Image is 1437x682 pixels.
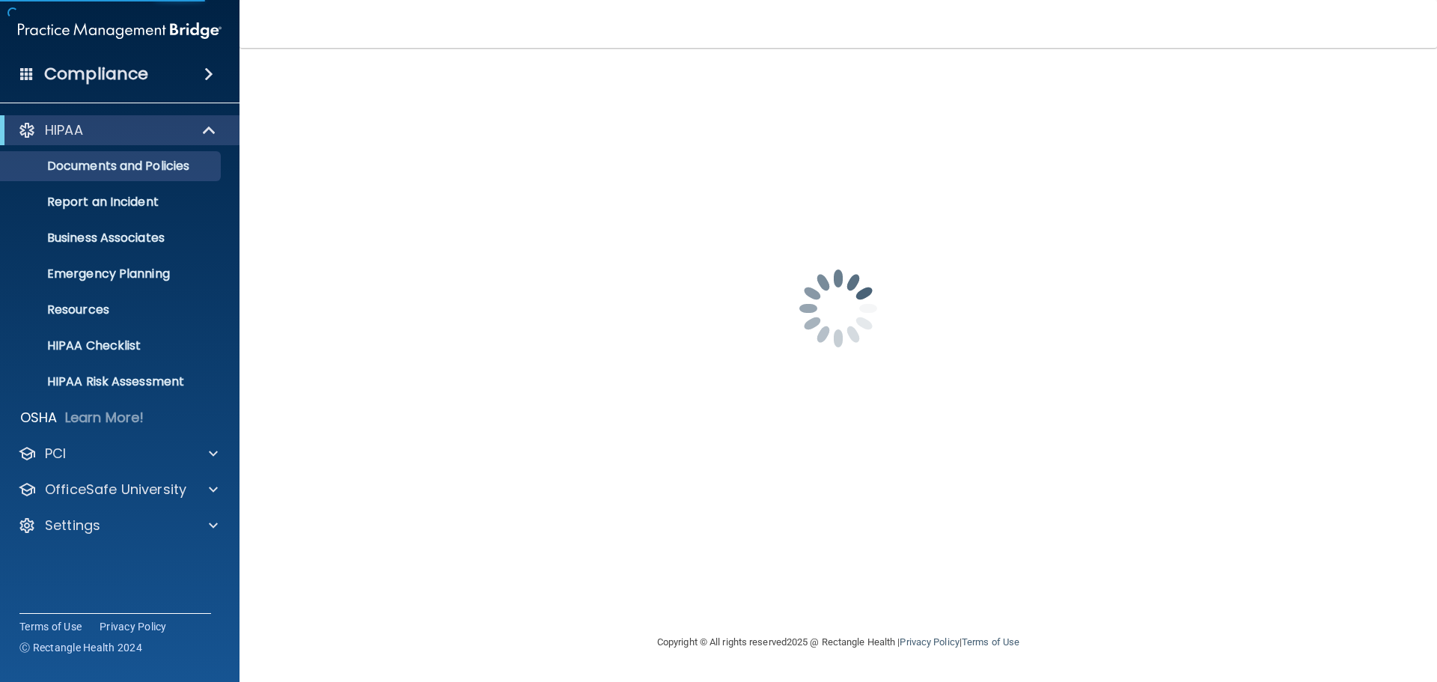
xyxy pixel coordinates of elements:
[65,409,144,427] p: Learn More!
[100,619,167,634] a: Privacy Policy
[10,267,214,281] p: Emergency Planning
[10,231,214,246] p: Business Associates
[19,640,142,655] span: Ⓒ Rectangle Health 2024
[10,159,214,174] p: Documents and Policies
[44,64,148,85] h4: Compliance
[10,338,214,353] p: HIPAA Checklist
[565,618,1111,666] div: Copyright © All rights reserved 2025 @ Rectangle Health | |
[45,517,100,535] p: Settings
[763,234,913,383] img: spinner.e123f6fc.gif
[10,302,214,317] p: Resources
[18,481,218,499] a: OfficeSafe University
[962,636,1019,648] a: Terms of Use
[45,481,186,499] p: OfficeSafe University
[900,636,959,648] a: Privacy Policy
[18,445,218,463] a: PCI
[45,121,83,139] p: HIPAA
[10,195,214,210] p: Report an Incident
[18,517,218,535] a: Settings
[20,409,58,427] p: OSHA
[18,121,217,139] a: HIPAA
[18,16,222,46] img: PMB logo
[10,374,214,389] p: HIPAA Risk Assessment
[45,445,66,463] p: PCI
[19,619,82,634] a: Terms of Use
